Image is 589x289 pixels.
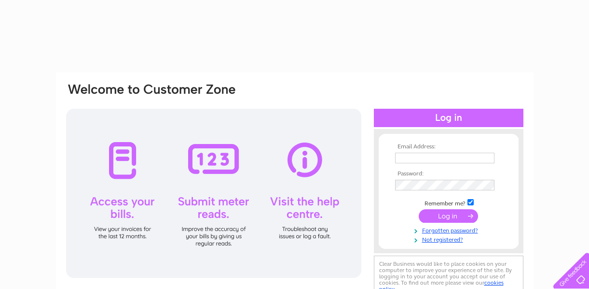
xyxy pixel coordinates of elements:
[393,144,505,150] th: Email Address:
[395,234,505,244] a: Not registered?
[395,225,505,234] a: Forgotten password?
[419,209,478,223] input: Submit
[393,171,505,177] th: Password:
[393,198,505,207] td: Remember me?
